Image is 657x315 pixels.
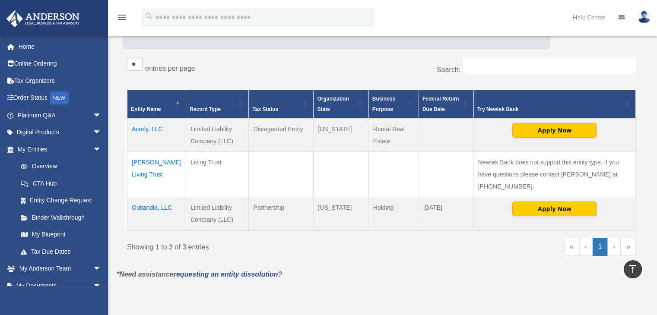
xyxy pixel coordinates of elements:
td: [DATE] [419,197,473,230]
a: Overview [12,158,106,175]
a: CTA Hub [12,175,110,192]
th: Entity Name: Activate to invert sorting [127,90,186,118]
span: arrow_drop_down [93,277,110,295]
span: Federal Return Due Date [422,96,459,112]
a: Binder Walkthrough [12,209,110,226]
span: Business Purpose [372,96,395,112]
a: Home [6,38,114,55]
a: Previous [579,238,593,256]
td: [US_STATE] [314,118,368,152]
td: Living Trust [186,151,249,197]
img: Anderson Advisors Platinum Portal [4,10,82,27]
em: *Need assistance ? [117,271,282,278]
i: menu [117,12,127,22]
th: Organization State: Activate to sort [314,90,368,118]
td: Partnership [249,197,314,230]
td: Rental Real Estate [368,118,419,152]
a: Tax Organizers [6,72,114,89]
a: menu [117,15,127,22]
a: 1 [593,238,608,256]
i: vertical_align_top [628,264,638,274]
td: Acrely, LLC [127,118,186,152]
span: arrow_drop_down [93,124,110,142]
button: Apply Now [512,202,597,216]
div: Try Newtek Bank [477,104,622,114]
td: Newtek Bank does not support this entity type. If you have questions please contact [PERSON_NAME]... [473,151,635,197]
a: vertical_align_top [624,260,642,278]
span: arrow_drop_down [93,260,110,278]
a: Entity Change Request [12,192,110,209]
a: requesting an entity dissolution [174,271,278,278]
span: Organization State [317,96,349,112]
a: Online Ordering [6,55,114,72]
a: Platinum Q&Aarrow_drop_down [6,107,114,124]
th: Business Purpose: Activate to sort [368,90,419,118]
th: Tax Status: Activate to sort [249,90,314,118]
a: My Blueprint [12,226,110,243]
div: NEW [50,91,69,104]
label: entries per page [145,65,195,72]
img: User Pic [638,11,651,23]
span: Record Type [190,106,221,112]
span: Entity Name [131,106,161,112]
button: Apply Now [512,123,597,138]
a: Order StatusNEW [6,89,114,107]
div: Showing 1 to 3 of 3 entries [127,238,375,253]
th: Record Type: Activate to sort [186,90,249,118]
th: Federal Return Due Date: Activate to sort [419,90,473,118]
a: Next [607,238,621,256]
a: My Documentsarrow_drop_down [6,277,114,294]
td: Limited Liability Company (LLC) [186,118,249,152]
i: search [144,12,154,21]
span: arrow_drop_down [93,107,110,124]
a: Last [621,238,636,256]
a: My Entitiesarrow_drop_down [6,141,110,158]
a: Tax Due Dates [12,243,110,260]
td: Limited Liability Company (LLC) [186,197,249,230]
a: My Anderson Teamarrow_drop_down [6,260,114,277]
span: Tax Status [252,106,278,112]
span: arrow_drop_down [93,141,110,158]
a: Digital Productsarrow_drop_down [6,124,114,141]
td: Disregarded Entity [249,118,314,152]
td: Outlandia, LLC [127,197,186,230]
th: Try Newtek Bank : Activate to sort [473,90,635,118]
td: Holding [368,197,419,230]
a: First [564,238,579,256]
td: [PERSON_NAME] Living Trust [127,151,186,197]
td: [US_STATE] [314,197,368,230]
label: Search: [437,66,460,73]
